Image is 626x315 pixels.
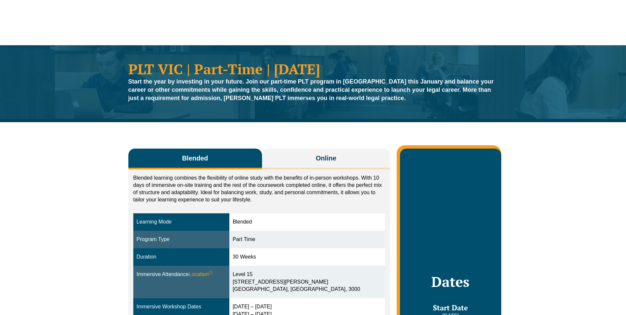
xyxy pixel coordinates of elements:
p: Blended learning combines the flexibility of online study with the benefits of in-person workshop... [133,174,385,203]
sup: ⓘ [209,270,213,275]
span: Start Date [433,303,468,312]
div: Duration [137,253,226,261]
div: Level 15 [STREET_ADDRESS][PERSON_NAME] [GEOGRAPHIC_DATA], [GEOGRAPHIC_DATA], 3000 [233,271,382,294]
div: Part Time [233,236,382,243]
div: Learning Mode [137,218,226,226]
span: Location [189,271,213,278]
strong: Start the year by investing in your future. Join our part-time PLT program in [GEOGRAPHIC_DATA] t... [128,78,494,101]
div: 30 Weeks [233,253,382,261]
div: Program Type [137,236,226,243]
h1: PLT VIC | Part-Time | [DATE] [128,62,498,76]
h2: Dates [407,273,494,290]
div: Immersive Attendance [137,271,226,278]
span: Blended [182,154,208,163]
div: Immersive Workshop Dates [137,303,226,311]
div: Blended [233,218,382,226]
span: Online [316,154,336,163]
